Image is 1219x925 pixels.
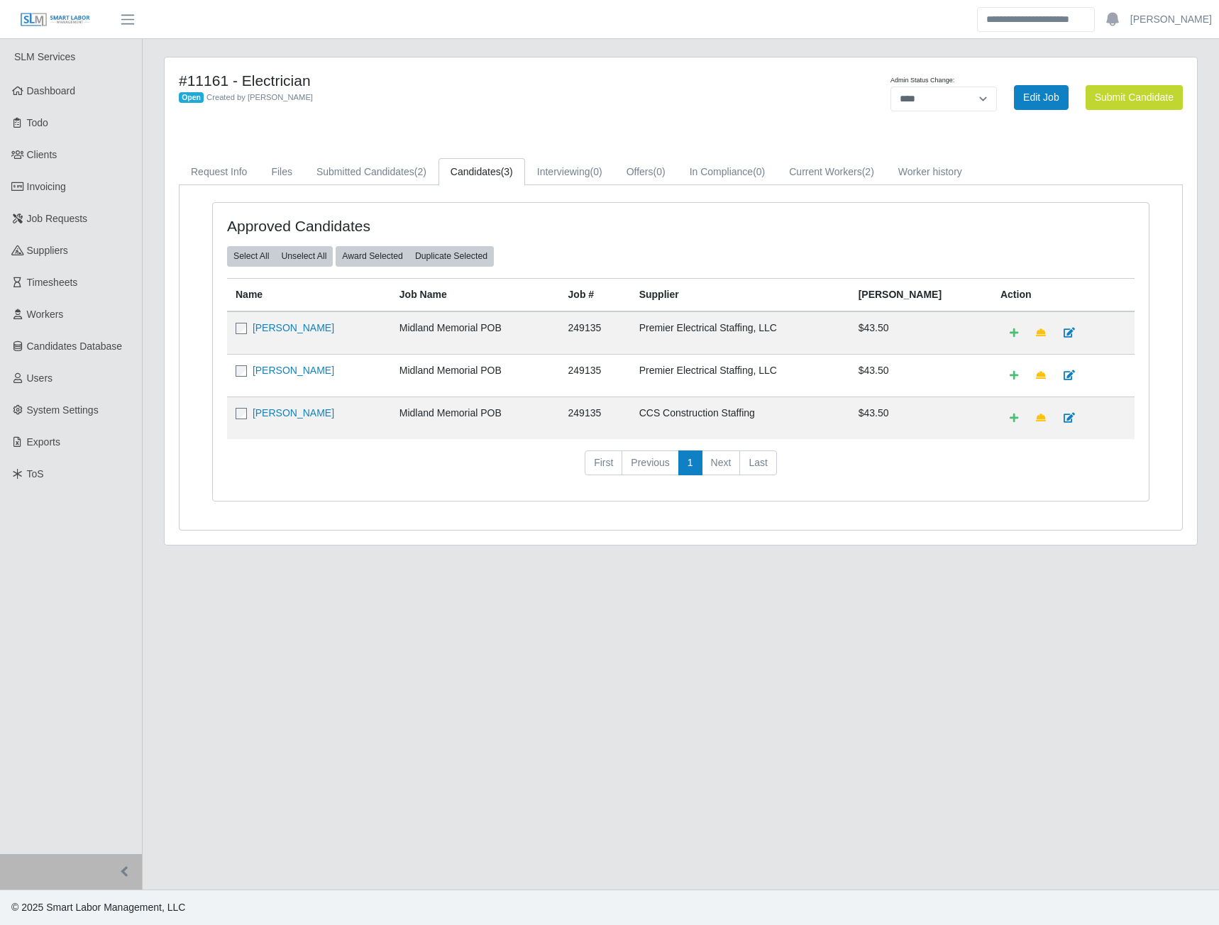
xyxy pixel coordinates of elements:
td: 249135 [560,397,631,439]
th: Supplier [631,278,850,311]
label: Admin Status Change: [890,76,954,86]
td: Premier Electrical Staffing, LLC [631,354,850,397]
span: Job Requests [27,213,88,224]
a: Add Default Cost Code [1000,363,1027,388]
button: Submit Candidate [1086,85,1183,110]
a: Files [259,158,304,186]
div: bulk actions [336,246,494,266]
th: Action [992,278,1135,311]
h4: Approved Candidates [227,217,592,235]
span: Suppliers [27,245,68,256]
span: Workers [27,309,64,320]
td: 249135 [560,354,631,397]
div: bulk actions [227,246,333,266]
th: Job Name [391,278,560,311]
a: [PERSON_NAME] [253,365,334,376]
a: 1 [678,450,702,476]
a: Candidates [438,158,525,186]
span: Users [27,372,53,384]
td: Premier Electrical Staffing, LLC [631,311,850,355]
button: Unselect All [275,246,333,266]
a: Current Workers [777,158,886,186]
span: System Settings [27,404,99,416]
span: Open [179,92,204,104]
a: [PERSON_NAME] [1130,12,1212,27]
a: [PERSON_NAME] [253,322,334,333]
td: $43.50 [850,311,992,355]
button: Award Selected [336,246,409,266]
a: Request Info [179,158,259,186]
button: Duplicate Selected [409,246,494,266]
a: Worker history [886,158,974,186]
a: Interviewing [525,158,614,186]
td: $43.50 [850,397,992,439]
a: Make Team Lead [1027,363,1055,388]
span: (0) [653,166,666,177]
a: In Compliance [678,158,778,186]
td: Midland Memorial POB [391,311,560,355]
span: Created by [PERSON_NAME] [206,93,313,101]
th: Job # [560,278,631,311]
span: Exports [27,436,60,448]
a: Offers [614,158,678,186]
span: Timesheets [27,277,78,288]
img: SLM Logo [20,12,91,28]
nav: pagination [227,450,1135,487]
a: Add Default Cost Code [1000,321,1027,345]
td: $43.50 [850,354,992,397]
span: Dashboard [27,85,76,96]
span: (2) [862,166,874,177]
td: CCS Construction Staffing [631,397,850,439]
span: (3) [501,166,513,177]
a: Submitted Candidates [304,158,438,186]
span: ToS [27,468,44,480]
th: [PERSON_NAME] [850,278,992,311]
th: Name [227,278,391,311]
a: [PERSON_NAME] [253,407,334,419]
a: Edit Job [1014,85,1069,110]
span: (0) [590,166,602,177]
span: Invoicing [27,181,66,192]
h4: #11161 - Electrician [179,72,756,89]
button: Select All [227,246,275,266]
td: Midland Memorial POB [391,354,560,397]
td: Midland Memorial POB [391,397,560,439]
span: SLM Services [14,51,75,62]
a: Make Team Lead [1027,321,1055,345]
span: (2) [414,166,426,177]
a: Make Team Lead [1027,406,1055,431]
span: © 2025 Smart Labor Management, LLC [11,902,185,913]
input: Search [977,7,1095,32]
a: Add Default Cost Code [1000,406,1027,431]
span: Clients [27,149,57,160]
span: Todo [27,117,48,128]
td: 249135 [560,311,631,355]
span: Candidates Database [27,340,123,352]
span: (0) [753,166,765,177]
